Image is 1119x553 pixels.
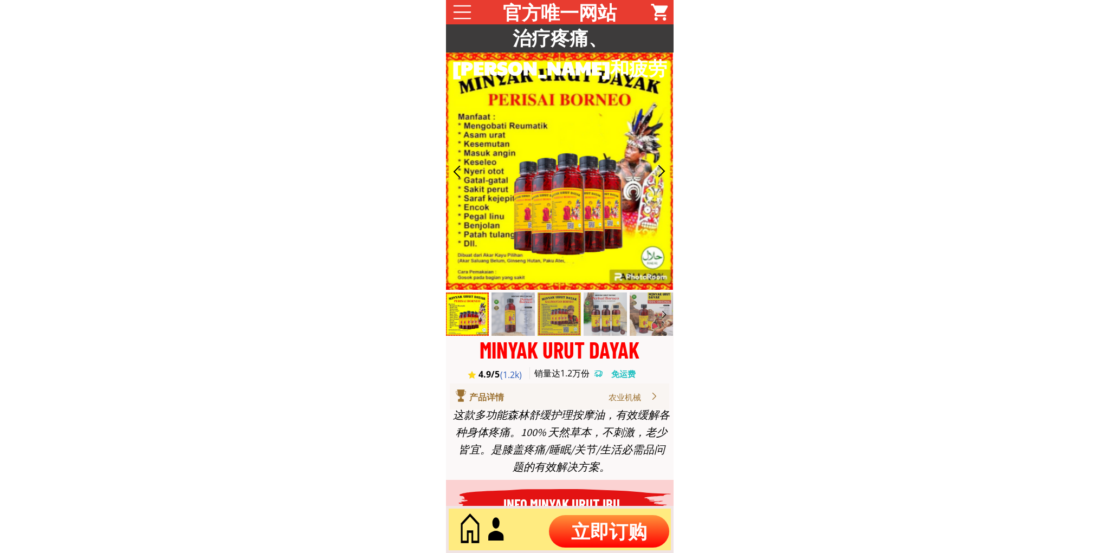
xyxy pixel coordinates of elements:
h3: 4.9/5 [478,368,503,380]
h3: 免运费 [611,368,642,380]
div: 农业机械 [609,391,650,404]
h3: INFO MINYAK URUT IBU [PERSON_NAME] [472,492,651,539]
p: 立即订购 [549,515,669,548]
div: 产品详情 [469,391,518,405]
div: 这款多功能森林舒缓护理按摩油，有效缓解各种身体疼痛。100% 天然草本，不刺激，老少皆宜。是膝盖疼痛/睡眠/关节/生活必需品问题的有效解决方案。 [453,406,670,476]
h3: (1.2k) [500,369,528,381]
div: MINYAK URUT DAYAK [446,339,674,361]
h3: 销量达1.2万份 [534,367,593,379]
h3: 治疗疼痛、[PERSON_NAME]和疲劳 [446,22,674,83]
